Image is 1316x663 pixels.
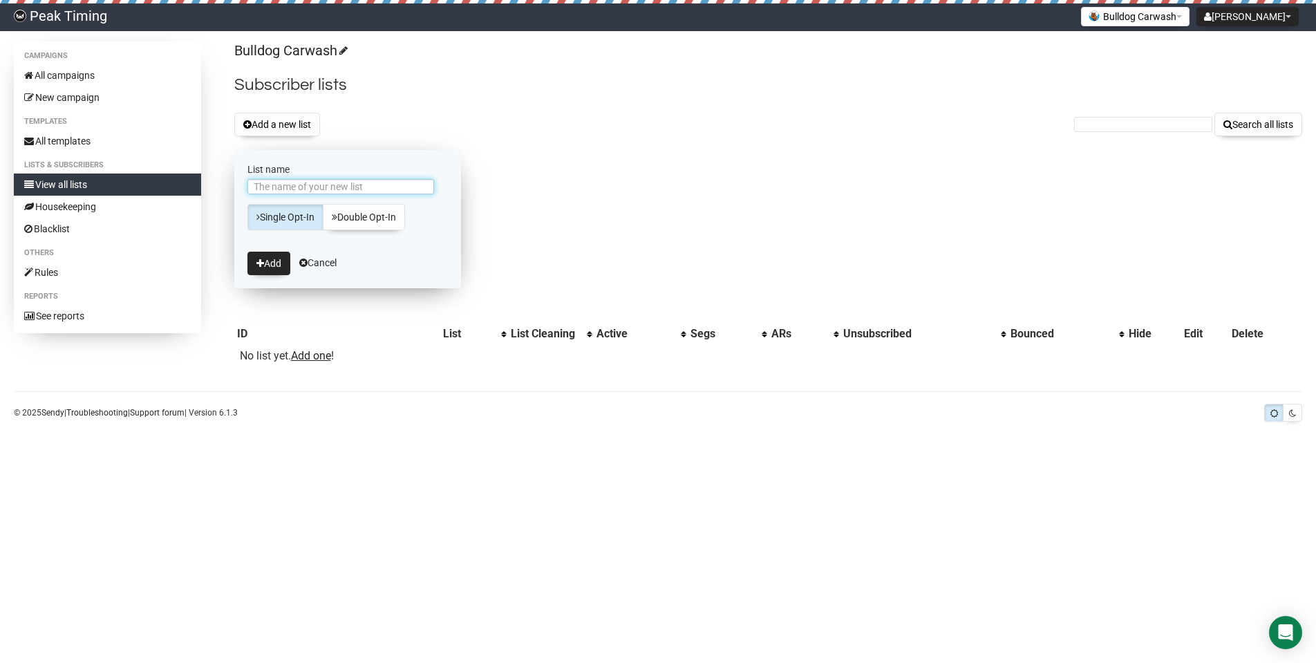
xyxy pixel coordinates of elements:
div: Unsubscribed [843,327,993,341]
div: Edit [1184,327,1226,341]
th: List Cleaning: No sort applied, activate to apply an ascending sort [508,324,594,344]
li: Templates [14,113,201,130]
li: Campaigns [14,48,201,64]
a: Troubleshooting [66,408,128,418]
li: Reports [14,288,201,305]
th: ID: No sort applied, sorting is disabled [234,324,440,344]
th: ARs: No sort applied, activate to apply an ascending sort [769,324,840,344]
th: Active: No sort applied, activate to apply an ascending sort [594,324,687,344]
a: See reports [14,305,201,327]
div: Active [596,327,673,341]
a: Add one [291,349,331,362]
button: Add a new list [234,113,320,136]
th: Bounced: No sort applied, activate to apply an ascending sort [1008,324,1126,344]
a: All templates [14,130,201,152]
div: Bounced [1010,327,1112,341]
button: Bulldog Carwash [1081,7,1190,26]
button: Add [247,252,290,275]
th: List: No sort applied, activate to apply an ascending sort [440,324,508,344]
p: © 2025 | | | Version 6.1.3 [14,405,238,420]
th: Hide: No sort applied, sorting is disabled [1126,324,1181,344]
a: New campaign [14,86,201,109]
a: Rules [14,261,201,283]
th: Segs: No sort applied, activate to apply an ascending sort [688,324,769,344]
img: favicons [1089,10,1100,21]
a: Bulldog Carwash [234,42,346,59]
a: Sendy [41,408,64,418]
a: Cancel [299,257,337,268]
button: Search all lists [1214,113,1302,136]
a: Single Opt-In [247,204,323,230]
a: Double Opt-In [323,204,405,230]
div: Open Intercom Messenger [1269,616,1302,649]
li: Lists & subscribers [14,157,201,174]
a: Support forum [130,408,185,418]
li: Others [14,245,201,261]
div: List Cleaning [511,327,580,341]
img: fe6304f8dfb71b1e94859481f946d94f [14,10,26,22]
td: No list yet. ! [234,344,440,368]
input: The name of your new list [247,179,434,194]
a: View all lists [14,174,201,196]
a: Blacklist [14,218,201,240]
th: Delete: No sort applied, sorting is disabled [1229,324,1302,344]
a: Housekeeping [14,196,201,218]
button: [PERSON_NAME] [1196,7,1299,26]
div: Segs [690,327,755,341]
div: List [443,327,494,341]
label: List name [247,163,448,176]
th: Edit: No sort applied, sorting is disabled [1181,324,1229,344]
h2: Subscriber lists [234,73,1302,97]
th: Unsubscribed: No sort applied, activate to apply an ascending sort [840,324,1007,344]
div: ARs [771,327,827,341]
div: ID [237,327,438,341]
a: All campaigns [14,64,201,86]
div: Hide [1129,327,1178,341]
div: Delete [1232,327,1299,341]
